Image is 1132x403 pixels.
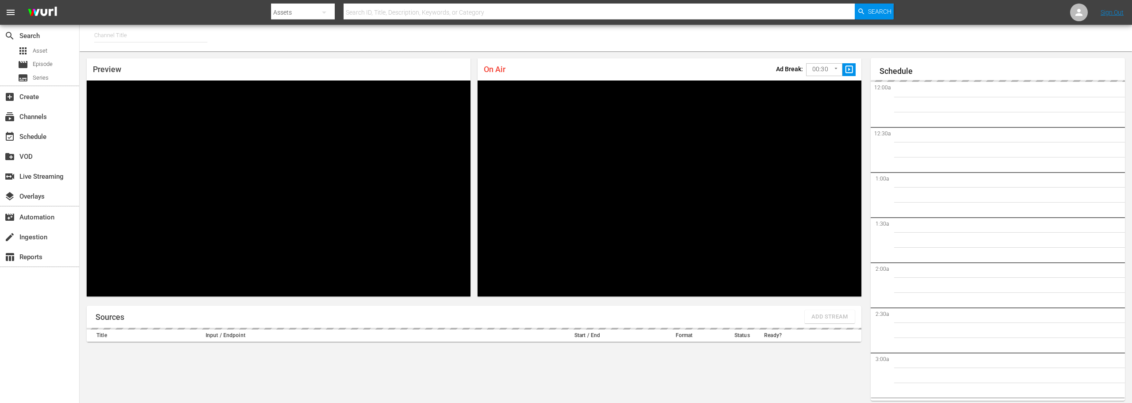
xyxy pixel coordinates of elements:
h1: Sources [96,313,124,322]
span: slideshow_sharp [844,65,854,75]
th: Title [87,330,203,342]
h1: Schedule [880,67,1125,76]
th: Ready? [761,330,800,342]
div: Video Player [478,81,861,296]
span: Overlays [4,191,15,202]
p: Ad Break: [776,65,803,73]
img: ans4CAIJ8jUAAAAAAAAAAAAAAAAAAAAAAAAgQb4GAAAAAAAAAAAAAAAAAAAAAAAAJMjXAAAAAAAAAAAAAAAAAAAAAAAAgAT5G... [21,2,64,23]
span: Series [18,73,28,83]
span: VOD [4,151,15,162]
span: Series [33,73,49,82]
button: Search [855,4,894,19]
span: Episode [33,60,53,69]
span: Episode [18,59,28,70]
th: Format [645,330,723,342]
th: Start / End [529,330,646,342]
span: Ingestion [4,232,15,242]
span: Preview [93,65,121,74]
span: Asset [33,46,47,55]
span: Search [4,31,15,41]
span: Asset [18,46,28,56]
span: Automation [4,212,15,223]
a: Sign Out [1101,9,1124,16]
span: Reports [4,252,15,262]
th: Input / Endpoint [203,330,529,342]
span: On Air [484,65,505,74]
span: Search [868,4,891,19]
span: Schedule [4,131,15,142]
div: Video Player [87,81,470,296]
span: Create [4,92,15,102]
th: Status [723,330,762,342]
div: 00:30 [806,61,842,78]
span: menu [5,7,16,18]
span: Live Streaming [4,171,15,182]
span: Channels [4,111,15,122]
